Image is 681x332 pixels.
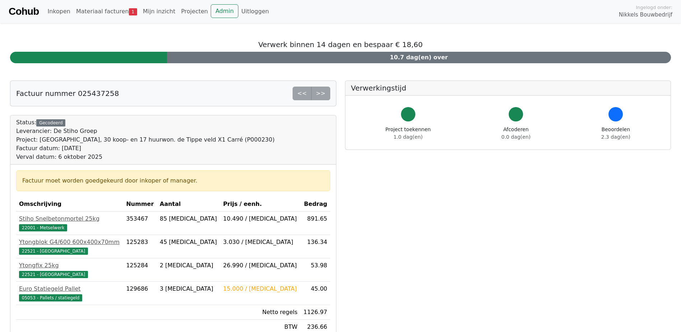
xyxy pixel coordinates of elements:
[16,89,119,98] h5: Factuur nummer 025437258
[123,212,157,235] td: 353467
[300,305,330,320] td: 1126.97
[211,4,238,18] a: Admin
[16,127,275,135] div: Leverancier: De Stiho Groep
[223,285,298,293] div: 15.000 / [MEDICAL_DATA]
[636,4,672,11] span: Ingelogd onder:
[16,135,275,144] div: Project: [GEOGRAPHIC_DATA], 30 koop- en 17 huurwon. de Tippe veld X1 Carré (P000230)
[300,197,330,212] th: Bedrag
[19,215,120,223] div: Stiho Snelbetonmortel 25kg
[300,235,330,258] td: 136.34
[19,261,120,278] a: Ytongfix 25kg22521 - [GEOGRAPHIC_DATA]
[300,282,330,305] td: 45.00
[19,238,120,255] a: Ytongblok G4/600 600x400x70mm22521 - [GEOGRAPHIC_DATA]
[16,118,275,161] div: Status:
[16,197,123,212] th: Omschrijving
[223,261,298,270] div: 26.990 / [MEDICAL_DATA]
[393,134,423,140] span: 1.0 dag(en)
[300,212,330,235] td: 891.65
[19,294,82,301] span: 05053 - Pallets / statiegeld
[223,215,298,223] div: 10.490 / [MEDICAL_DATA]
[300,258,330,282] td: 53.98
[123,197,157,212] th: Nummer
[9,3,39,20] a: Cohub
[123,235,157,258] td: 125283
[157,197,220,212] th: Aantal
[220,197,300,212] th: Prijs / eenh.
[351,84,665,92] h5: Verwerkingstijd
[19,261,120,270] div: Ytongfix 25kg
[10,40,671,49] h5: Verwerk binnen 14 dagen en bespaar € 18,60
[160,285,218,293] div: 3 [MEDICAL_DATA]
[167,52,671,63] div: 10.7 dag(en) over
[123,282,157,305] td: 129686
[238,4,272,19] a: Uitloggen
[19,238,120,246] div: Ytongblok G4/600 600x400x70mm
[19,248,88,255] span: 22521 - [GEOGRAPHIC_DATA]
[19,285,120,293] div: Euro Statiegeld Pallet
[45,4,73,19] a: Inkopen
[160,215,218,223] div: 85 [MEDICAL_DATA]
[22,176,324,185] div: Factuur moet worden goedgekeurd door inkoper of manager.
[223,238,298,246] div: 3.030 / [MEDICAL_DATA]
[19,285,120,302] a: Euro Statiegeld Pallet05053 - Pallets / statiegeld
[178,4,211,19] a: Projecten
[160,261,218,270] div: 2 [MEDICAL_DATA]
[123,258,157,282] td: 125284
[16,144,275,153] div: Factuur datum: [DATE]
[19,224,67,231] span: 22001 - Metselwerk
[140,4,178,19] a: Mijn inzicht
[386,126,431,141] div: Project toekennen
[19,271,88,278] span: 22521 - [GEOGRAPHIC_DATA]
[16,153,275,161] div: Verval datum: 6 oktober 2025
[502,126,531,141] div: Afcoderen
[19,215,120,232] a: Stiho Snelbetonmortel 25kg22001 - Metselwerk
[601,134,630,140] span: 2.3 dag(en)
[619,11,672,19] span: Nikkels Bouwbedrijf
[220,305,300,320] td: Netto regels
[129,8,137,15] span: 1
[73,4,140,19] a: Materiaal facturen1
[160,238,218,246] div: 45 [MEDICAL_DATA]
[36,119,65,126] div: Gecodeerd
[502,134,531,140] span: 0.0 dag(en)
[601,126,630,141] div: Beoordelen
